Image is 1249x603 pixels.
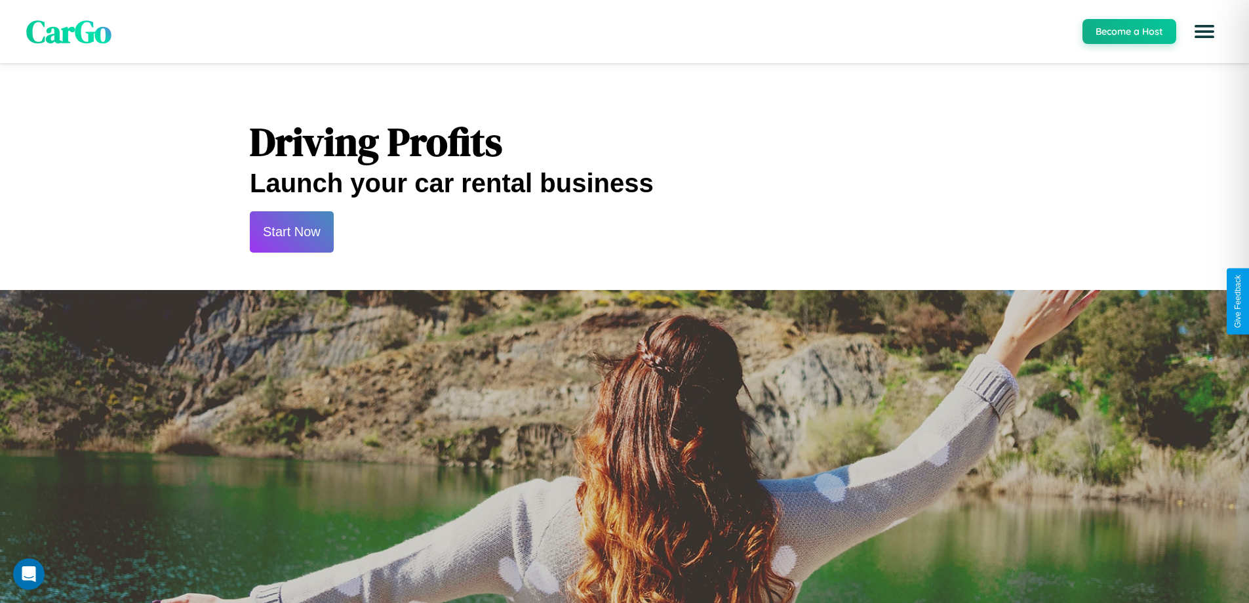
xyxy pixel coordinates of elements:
[1186,13,1223,50] button: Open menu
[13,558,45,590] div: Open Intercom Messenger
[26,10,111,53] span: CarGo
[250,211,334,253] button: Start Now
[250,169,999,198] h2: Launch your car rental business
[1082,19,1176,44] button: Become a Host
[1233,275,1242,328] div: Give Feedback
[250,115,999,169] h1: Driving Profits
